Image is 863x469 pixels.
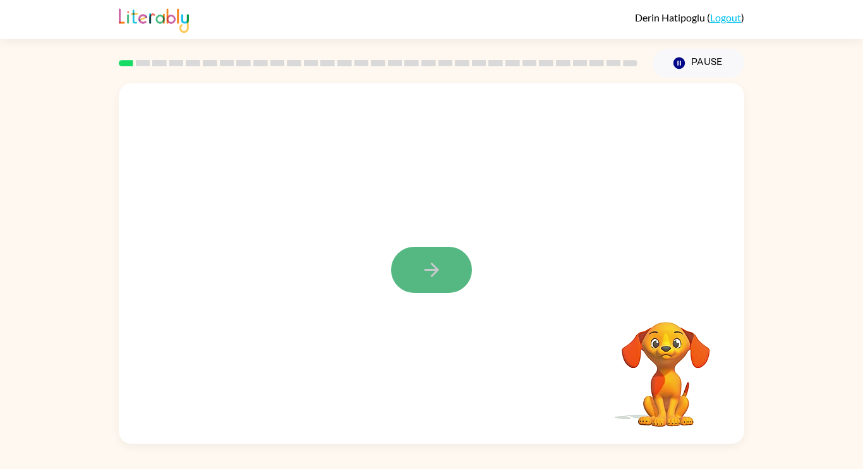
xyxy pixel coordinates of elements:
[603,302,729,429] video: Your browser must support playing .mp4 files to use Literably. Please try using another browser.
[710,11,741,23] a: Logout
[635,11,744,23] div: ( )
[653,49,744,78] button: Pause
[635,11,707,23] span: Derin Hatipoglu
[119,5,189,33] img: Literably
